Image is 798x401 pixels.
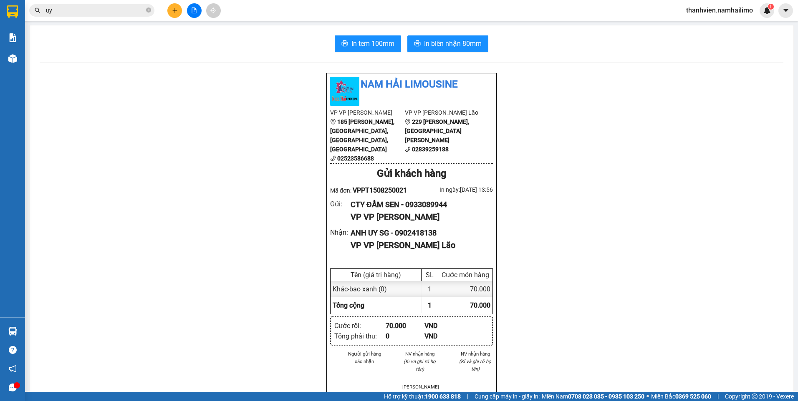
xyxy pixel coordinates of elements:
[330,185,412,195] div: Mã đơn:
[187,3,202,18] button: file-add
[459,358,491,372] i: (Kí và ghi rõ họ tên)
[35,8,40,13] span: search
[172,8,178,13] span: plus
[424,321,463,331] div: VND
[470,301,490,309] span: 70.000
[475,392,540,401] span: Cung cấp máy in - giấy in:
[146,8,151,13] span: close-circle
[334,331,386,341] div: Tổng phải thu :
[424,331,463,341] div: VND
[717,392,719,401] span: |
[9,365,17,373] span: notification
[414,40,421,48] span: printer
[405,118,469,143] b: 229 [PERSON_NAME], [GEOGRAPHIC_DATA][PERSON_NAME]
[351,199,486,211] div: CTY ĐẦM SEN - 0933089944
[412,185,493,194] div: In ngày: [DATE] 13:56
[351,239,486,252] div: VP VP [PERSON_NAME] Lão
[337,155,374,162] b: 02523586688
[412,146,449,153] b: 02839259188
[8,327,17,336] img: warehouse-icon
[405,119,411,125] span: environment
[425,393,461,400] strong: 1900 633 818
[438,281,492,297] div: 70.000
[191,8,197,13] span: file-add
[422,281,438,297] div: 1
[407,35,488,52] button: printerIn biên nhận 80mm
[424,38,482,49] span: In biên nhận 80mm
[428,301,432,309] span: 1
[46,6,144,15] input: Tìm tên, số ĐT hoặc mã đơn
[404,358,436,372] i: (Kí và ghi rõ họ tên)
[347,350,382,365] li: Người gửi hàng xác nhận
[467,392,468,401] span: |
[646,395,649,398] span: ⚪️
[440,271,490,279] div: Cước món hàng
[457,350,493,358] li: NV nhận hàng
[9,346,17,354] span: question-circle
[330,166,493,182] div: Gửi khách hàng
[402,350,438,358] li: NV nhận hàng
[330,108,405,117] li: VP VP [PERSON_NAME]
[330,77,493,93] li: Nam Hải Limousine
[386,331,424,341] div: 0
[146,7,151,15] span: close-circle
[679,5,760,15] span: thanhvien.namhailimo
[651,392,711,401] span: Miền Bắc
[402,383,438,391] li: [PERSON_NAME]
[769,4,772,10] span: 1
[334,321,386,331] div: Cước rồi :
[768,4,774,10] sup: 1
[542,392,644,401] span: Miền Nam
[330,119,336,125] span: environment
[778,3,793,18] button: caret-down
[9,383,17,391] span: message
[353,186,407,194] span: VPPT1508250021
[335,35,401,52] button: printerIn tem 100mm
[8,54,17,63] img: warehouse-icon
[763,7,771,14] img: icon-new-feature
[330,118,394,153] b: 185 [PERSON_NAME], [GEOGRAPHIC_DATA], [GEOGRAPHIC_DATA], [GEOGRAPHIC_DATA]
[8,33,17,42] img: solution-icon
[424,271,436,279] div: SL
[206,3,221,18] button: aim
[330,199,351,209] div: Gửi :
[330,227,351,238] div: Nhận :
[341,40,348,48] span: printer
[167,3,182,18] button: plus
[351,227,486,239] div: ANH UY SG - 0902418138
[7,5,18,18] img: logo-vxr
[351,38,394,49] span: In tem 100mm
[333,271,419,279] div: Tên (giá trị hàng)
[405,108,480,117] li: VP VP [PERSON_NAME] Lão
[384,392,461,401] span: Hỗ trợ kỹ thuật:
[782,7,790,14] span: caret-down
[330,77,359,106] img: logo.jpg
[386,321,424,331] div: 70.000
[405,146,411,152] span: phone
[752,393,758,399] span: copyright
[330,155,336,161] span: phone
[333,301,364,309] span: Tổng cộng
[568,393,644,400] strong: 0708 023 035 - 0935 103 250
[351,211,486,223] div: VP VP [PERSON_NAME]
[210,8,216,13] span: aim
[675,393,711,400] strong: 0369 525 060
[333,285,387,293] span: Khác - bao xanh (0)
